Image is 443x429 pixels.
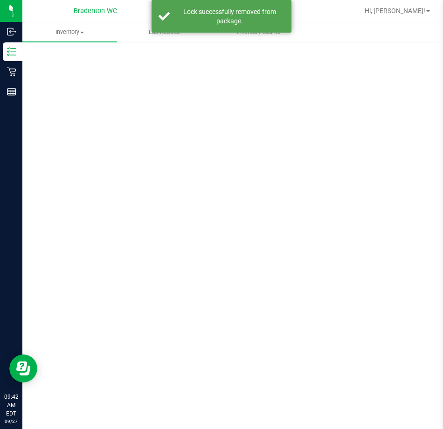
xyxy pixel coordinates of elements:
[7,67,16,76] inline-svg: Retail
[74,7,117,15] span: Bradenton WC
[7,47,16,56] inline-svg: Inventory
[365,7,425,14] span: Hi, [PERSON_NAME]!
[4,393,18,418] p: 09:42 AM EDT
[7,27,16,36] inline-svg: Inbound
[117,22,212,42] a: Lab Results
[4,418,18,425] p: 09/27
[175,7,284,26] div: Lock successfully removed from package.
[7,87,16,96] inline-svg: Reports
[9,354,37,382] iframe: Resource center
[136,28,193,36] span: Lab Results
[22,28,117,36] span: Inventory
[22,22,117,42] a: Inventory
